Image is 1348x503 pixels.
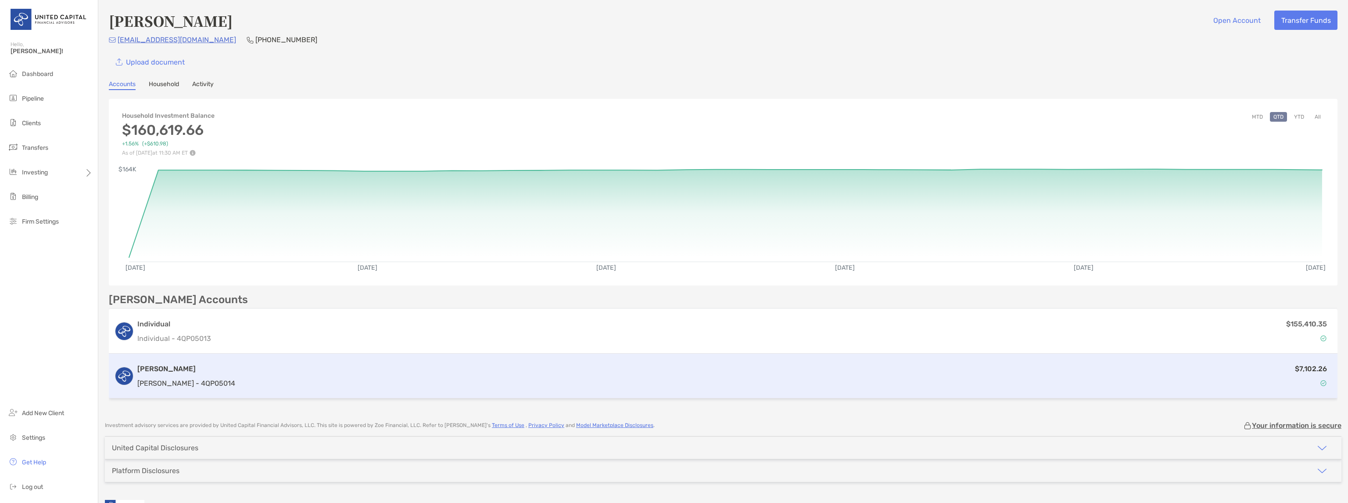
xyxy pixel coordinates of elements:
a: Household [149,80,179,90]
h3: $160,619.66 [122,122,215,138]
text: [DATE] [1074,264,1093,271]
div: Platform Disclosures [112,467,179,475]
img: get-help icon [8,456,18,467]
img: button icon [116,58,122,66]
img: pipeline icon [8,93,18,103]
button: QTD [1270,112,1287,122]
button: All [1311,112,1324,122]
h4: [PERSON_NAME] [109,11,233,31]
button: MTD [1248,112,1266,122]
img: logout icon [8,481,18,492]
img: icon arrow [1317,443,1327,453]
a: Terms of Use [492,422,524,428]
p: [PHONE_NUMBER] [255,34,317,45]
h3: Individual [137,319,211,329]
div: United Capital Disclosures [112,444,198,452]
span: Transfers [22,144,48,152]
img: investing icon [8,166,18,177]
h4: Household Investment Balance [122,112,215,119]
p: Your information is secure [1252,421,1341,430]
span: Add New Client [22,409,64,417]
span: Clients [22,119,41,127]
a: Accounts [109,80,136,90]
span: Dashboard [22,70,53,78]
p: [EMAIL_ADDRESS][DOMAIN_NAME] [118,34,236,45]
p: Investment advisory services are provided by United Capital Financial Advisors, LLC . This site i... [105,422,655,429]
text: [DATE] [1306,264,1326,271]
img: Performance Info [190,150,196,156]
span: Billing [22,193,38,201]
p: $155,410.35 [1286,318,1327,329]
button: Open Account [1206,11,1267,30]
a: Upload document [109,52,191,72]
p: [PERSON_NAME] - 4QP05014 [137,378,235,389]
p: As of [DATE] at 11:30 AM ET [122,150,215,156]
img: firm-settings icon [8,216,18,226]
img: United Capital Logo [11,4,87,35]
img: clients icon [8,117,18,128]
img: icon arrow [1317,466,1327,476]
img: logo account [115,367,133,385]
span: ( +$610.98 ) [142,141,168,147]
text: [DATE] [125,264,145,271]
span: [PERSON_NAME]! [11,47,93,55]
span: Log out [22,483,43,491]
img: Phone Icon [247,36,254,43]
a: Privacy Policy [528,422,564,428]
text: [DATE] [596,264,616,271]
span: Pipeline [22,95,44,102]
h3: [PERSON_NAME] [137,364,235,374]
img: dashboard icon [8,68,18,79]
span: Firm Settings [22,218,59,225]
p: [PERSON_NAME] Accounts [109,294,248,305]
img: settings icon [8,432,18,442]
img: logo account [115,322,133,340]
a: Activity [192,80,214,90]
text: [DATE] [835,264,855,271]
text: [DATE] [358,264,377,271]
p: $7,102.26 [1295,363,1327,374]
img: transfers icon [8,142,18,152]
a: Model Marketplace Disclosures [576,422,653,428]
img: Account Status icon [1320,335,1326,341]
text: $164K [118,165,136,173]
span: Settings [22,434,45,441]
button: YTD [1291,112,1308,122]
span: +1.56% [122,141,139,147]
img: add_new_client icon [8,407,18,418]
p: Individual - 4QP05013 [137,333,211,344]
img: billing icon [8,191,18,202]
button: Transfer Funds [1274,11,1337,30]
span: Get Help [22,459,46,466]
img: Email Icon [109,37,116,43]
img: Account Status icon [1320,380,1326,386]
span: Investing [22,169,48,176]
